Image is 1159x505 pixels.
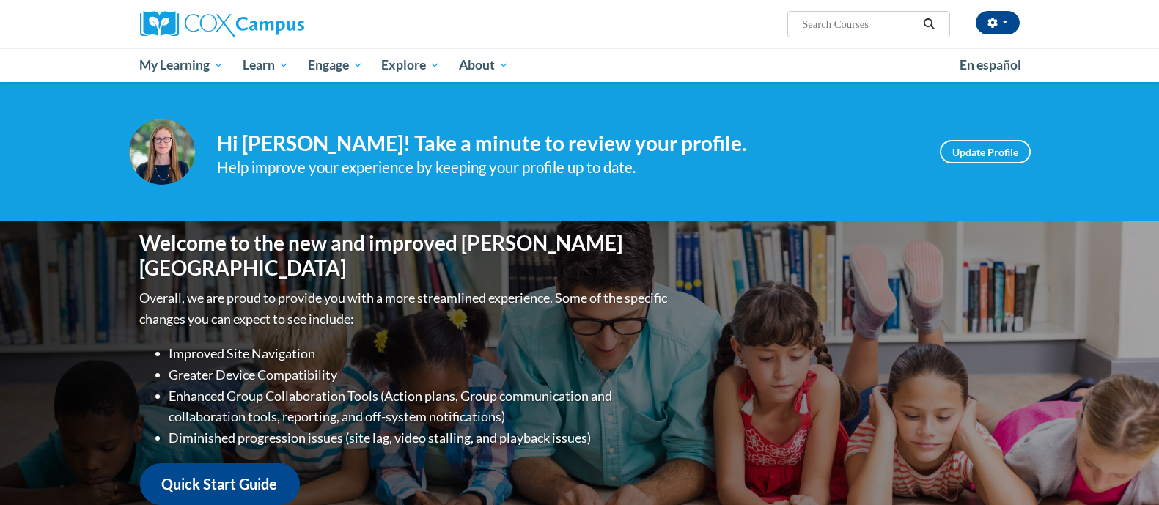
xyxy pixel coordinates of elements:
a: My Learning [130,48,234,82]
img: Profile Image [129,119,195,185]
li: Greater Device Compatibility [169,364,672,386]
div: Main menu [118,48,1042,82]
li: Improved Site Navigation [169,343,672,364]
a: Explore [372,48,449,82]
li: Diminished progression issues (site lag, video stalling, and playback issues) [169,427,672,449]
span: About [459,56,509,74]
div: Help improve your experience by keeping your profile up to date. [217,155,918,180]
button: Search [918,15,940,33]
span: Explore [381,56,440,74]
a: Learn [233,48,298,82]
input: Search Courses [801,15,918,33]
a: About [449,48,518,82]
button: Account Settings [976,11,1020,34]
p: Overall, we are proud to provide you with a more streamlined experience. Some of the specific cha... [140,287,672,330]
span: My Learning [139,56,224,74]
a: Quick Start Guide [140,463,300,505]
img: Cox Campus [140,11,304,37]
span: En español [960,57,1021,73]
a: Cox Campus [140,11,419,37]
a: En español [950,50,1031,81]
li: Enhanced Group Collaboration Tools (Action plans, Group communication and collaboration tools, re... [169,386,672,428]
h4: Hi [PERSON_NAME]! Take a minute to review your profile. [217,131,918,156]
span: Learn [243,56,289,74]
span: Engage [308,56,363,74]
a: Engage [298,48,372,82]
h1: Welcome to the new and improved [PERSON_NAME][GEOGRAPHIC_DATA] [140,231,672,280]
a: Update Profile [940,140,1031,163]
